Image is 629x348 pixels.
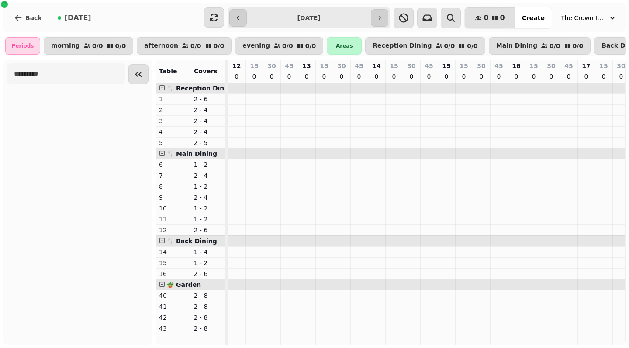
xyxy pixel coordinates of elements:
[355,62,363,70] p: 45
[320,62,328,70] p: 15
[465,7,515,28] button: 00
[267,62,276,70] p: 30
[159,215,187,224] p: 11
[373,72,380,81] p: 0
[444,43,455,49] p: 0 / 0
[194,193,222,202] p: 2 - 4
[327,37,362,55] div: Areas
[337,62,346,70] p: 30
[573,43,584,49] p: 0 / 0
[51,42,80,49] p: morning
[159,68,177,75] span: Table
[194,226,222,234] p: 2 - 6
[194,258,222,267] p: 1 - 2
[513,72,520,81] p: 0
[302,62,311,70] p: 13
[582,62,590,70] p: 17
[7,7,49,28] button: Back
[159,226,187,234] p: 12
[194,313,222,322] p: 2 - 8
[477,62,485,70] p: 30
[137,37,232,55] button: afternoon0/00/0
[583,72,590,81] p: 0
[242,42,270,49] p: evening
[194,269,222,278] p: 2 - 6
[194,117,222,125] p: 2 - 4
[305,43,316,49] p: 0 / 0
[159,171,187,180] p: 7
[190,43,201,49] p: 0 / 0
[51,7,98,28] button: [DATE]
[144,42,178,49] p: afternoon
[500,14,505,21] span: 0
[512,62,520,70] p: 16
[547,62,555,70] p: 30
[194,127,222,136] p: 2 - 4
[356,72,363,81] p: 0
[159,160,187,169] p: 6
[44,37,133,55] button: morning0/00/0
[92,43,103,49] p: 0 / 0
[530,72,537,81] p: 0
[194,248,222,256] p: 1 - 4
[65,14,91,21] span: [DATE]
[522,15,545,21] span: Create
[484,14,488,21] span: 0
[618,72,625,81] p: 0
[232,62,241,70] p: 12
[529,62,538,70] p: 15
[5,37,40,55] div: Periods
[373,42,432,49] p: Reception Dining
[390,62,398,70] p: 15
[338,72,345,81] p: 0
[194,171,222,180] p: 2 - 4
[250,62,258,70] p: 15
[214,43,225,49] p: 0 / 0
[194,68,218,75] span: Covers
[564,62,573,70] p: 45
[285,62,293,70] p: 45
[478,72,485,81] p: 0
[550,43,560,49] p: 0 / 0
[194,291,222,300] p: 2 - 8
[194,95,222,103] p: 2 - 6
[425,72,432,81] p: 0
[425,62,433,70] p: 45
[194,302,222,311] p: 2 - 8
[251,72,258,81] p: 0
[159,313,187,322] p: 42
[159,204,187,213] p: 10
[617,62,625,70] p: 30
[159,95,187,103] p: 1
[166,281,201,288] span: 🪴 Garden
[496,42,537,49] p: Main Dining
[372,62,380,70] p: 14
[128,64,149,84] button: Collapse sidebar
[159,258,187,267] p: 15
[443,72,450,81] p: 0
[159,138,187,147] p: 5
[166,85,235,92] span: 🍴 Reception Dining
[235,37,323,55] button: evening0/00/0
[495,72,502,81] p: 0
[321,72,328,81] p: 0
[159,302,187,311] p: 41
[556,10,622,26] button: The Crown Inn
[548,72,555,81] p: 0
[194,215,222,224] p: 1 - 2
[407,62,415,70] p: 30
[194,204,222,213] p: 1 - 2
[25,15,42,21] span: Back
[159,193,187,202] p: 9
[268,72,275,81] p: 0
[159,106,187,114] p: 2
[166,150,217,157] span: 🍴 Main Dining
[365,37,485,55] button: Reception Dining0/00/0
[115,43,126,49] p: 0 / 0
[599,62,608,70] p: 15
[460,62,468,70] p: 15
[460,72,467,81] p: 0
[442,62,450,70] p: 15
[233,72,240,81] p: 0
[159,269,187,278] p: 16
